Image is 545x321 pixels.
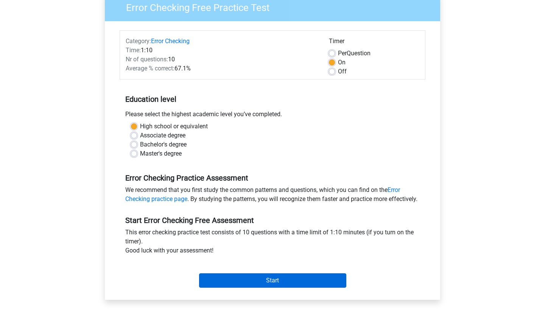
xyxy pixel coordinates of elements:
[125,173,420,182] h5: Error Checking Practice Assessment
[120,55,323,64] div: 10
[120,185,425,207] div: We recommend that you first study the common patterns and questions, which you can find on the . ...
[120,46,323,55] div: 1:10
[338,67,347,76] label: Off
[338,58,346,67] label: On
[120,110,425,122] div: Please select the highest academic level you’ve completed.
[199,273,346,288] input: Start
[125,92,420,107] h5: Education level
[126,56,168,63] span: Nr of questions:
[126,65,174,72] span: Average % correct:
[329,37,419,49] div: Timer
[338,50,347,57] span: Per
[125,216,420,225] h5: Start Error Checking Free Assessment
[126,37,151,45] span: Category:
[140,131,185,140] label: Associate degree
[151,37,190,45] a: Error Checking
[338,49,371,58] label: Question
[140,149,182,158] label: Master's degree
[140,140,187,149] label: Bachelor's degree
[120,64,323,73] div: 67.1%
[120,228,425,258] div: This error checking practice test consists of 10 questions with a time limit of 1:10 minutes (if ...
[126,47,141,54] span: Time:
[140,122,208,131] label: High school or equivalent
